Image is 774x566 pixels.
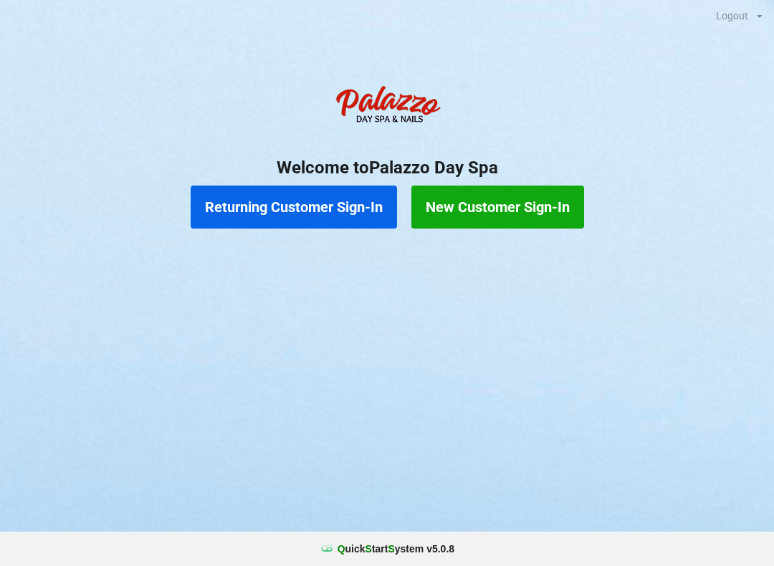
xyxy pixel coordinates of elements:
[338,542,454,556] b: uick tart ystem v 5.0.8
[388,543,394,555] span: S
[330,78,444,135] img: PalazzoDaySpaNails-Logo.png
[411,186,584,229] button: New Customer Sign-In
[320,542,334,556] img: favicon.ico
[191,186,397,229] button: Returning Customer Sign-In
[338,543,345,555] span: Q
[716,11,748,21] div: Logout
[365,543,372,555] span: S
